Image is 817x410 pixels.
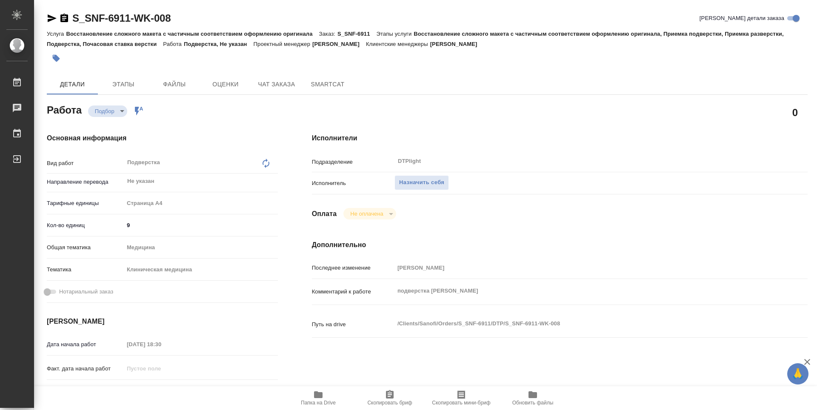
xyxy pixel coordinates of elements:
div: Подбор [343,208,396,219]
button: Скопировать бриф [354,386,426,410]
p: Восстановление сложного макета с частичным соответствием оформлению оригинала, Приемка подверстки... [47,31,784,47]
h4: Дополнительно [312,240,808,250]
div: Медицина [124,240,278,255]
p: Тематика [47,265,124,274]
input: ✎ Введи что-нибудь [124,219,278,231]
div: Клиническая медицина [124,262,278,277]
span: Папка на Drive [301,400,336,406]
span: Нотариальный заказ [59,288,113,296]
p: Комментарий к работе [312,288,394,296]
p: Этапы услуги [377,31,414,37]
span: Чат заказа [256,79,297,90]
p: Факт. дата начала работ [47,364,124,373]
a: S_SNF-6911-WK-008 [72,12,171,24]
button: Обновить файлы [497,386,568,410]
span: Этапы [103,79,144,90]
p: Последнее изменение [312,264,394,272]
textarea: /Clients/Sanofi/Orders/S_SNF-6911/DTP/S_SNF-6911-WK-008 [394,316,766,331]
h2: Работа [47,102,82,117]
p: [PERSON_NAME] [312,41,366,47]
input: Пустое поле [124,362,198,375]
span: Файлы [154,79,195,90]
span: SmartCat [307,79,348,90]
p: Заказ: [319,31,337,37]
h4: Исполнители [312,133,808,143]
div: Подбор [88,105,127,117]
input: Пустое поле [394,262,766,274]
input: Пустое поле [124,384,198,397]
button: 🙏 [787,363,808,384]
h4: Оплата [312,209,337,219]
p: Общая тематика [47,243,124,252]
p: Направление перевода [47,178,124,186]
span: Обновить файлы [512,400,554,406]
span: Скопировать бриф [367,400,412,406]
button: Не оплачена [348,210,386,217]
p: [PERSON_NAME] [430,41,484,47]
p: Путь на drive [312,320,394,329]
p: Восстановление сложного макета с частичным соответствием оформлению оригинала [66,31,319,37]
p: Кол-во единиц [47,221,124,230]
span: Скопировать мини-бриф [432,400,490,406]
span: Детали [52,79,93,90]
span: Оценки [205,79,246,90]
p: S_SNF-6911 [337,31,377,37]
span: 🙏 [791,365,805,383]
p: Проектный менеджер [254,41,312,47]
p: Подразделение [312,158,394,166]
div: Страница А4 [124,196,278,211]
p: Услуга [47,31,66,37]
h2: 0 [792,105,798,120]
span: Назначить себя [399,178,444,188]
button: Скопировать ссылку для ЯМессенджера [47,13,57,23]
p: Исполнитель [312,179,394,188]
textarea: подверстка [PERSON_NAME] [394,284,766,298]
button: Папка на Drive [283,386,354,410]
h4: [PERSON_NAME] [47,316,278,327]
p: Тарифные единицы [47,199,124,208]
p: Подверстка, Не указан [184,41,254,47]
p: Работа [163,41,184,47]
p: Клиентские менеджеры [366,41,430,47]
button: Подбор [92,108,117,115]
input: Пустое поле [124,338,198,350]
button: Скопировать ссылку [59,13,69,23]
button: Добавить тэг [47,49,66,68]
button: Скопировать мини-бриф [426,386,497,410]
p: Вид работ [47,159,124,168]
p: Дата начала работ [47,340,124,349]
span: [PERSON_NAME] детали заказа [700,14,784,23]
button: Назначить себя [394,175,449,190]
h4: Основная информация [47,133,278,143]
